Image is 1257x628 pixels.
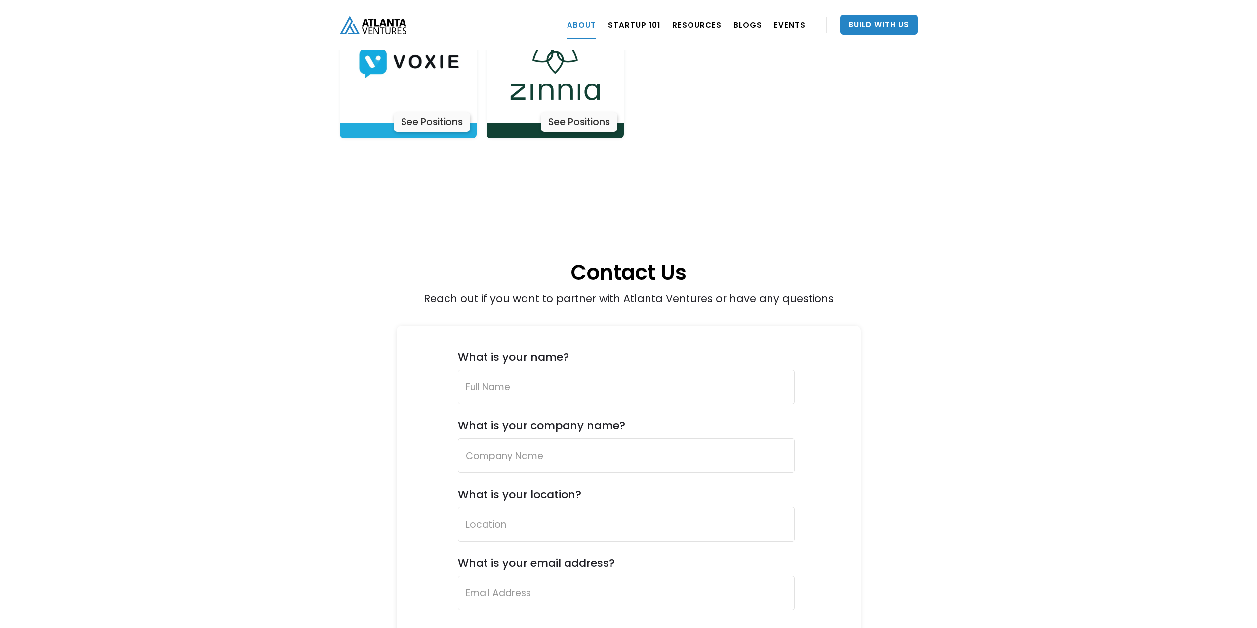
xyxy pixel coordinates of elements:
[458,488,581,501] label: What is your location?
[774,11,806,39] a: EVENTS
[458,556,615,570] label: What is your email address?
[458,419,625,432] label: What is your company name?
[458,370,795,404] input: Full Name
[608,11,660,39] a: Startup 101
[458,507,795,542] input: Location
[126,209,1132,306] div: Reach out if you want to partner with Atlanta Ventures or have any questions
[567,11,596,39] a: ABOUT
[394,112,470,132] div: See Positions
[840,15,918,35] a: Build With Us
[458,576,795,610] input: Email Address
[458,350,569,364] label: What is your name?
[733,11,762,39] a: BLOGS
[458,438,795,473] input: Company Name
[541,112,617,132] div: See Positions
[672,11,722,39] a: RESOURCES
